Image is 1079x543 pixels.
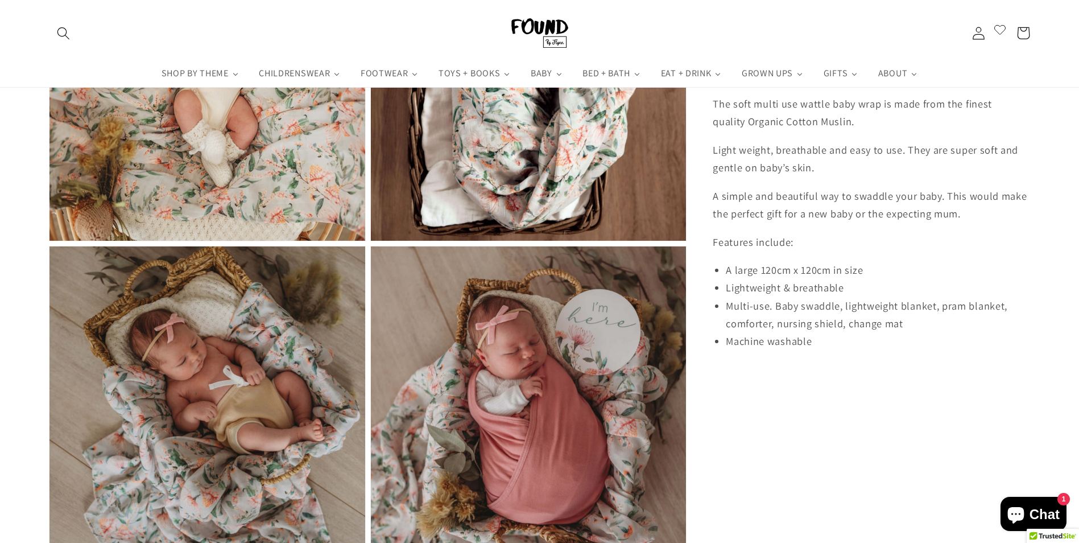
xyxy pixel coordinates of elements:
span: Open Wishlist [993,22,1007,40]
a: EAT + DRINK [651,59,731,87]
p: The soft multi use wattle baby wrap is made from the finest quality Organic Cotton Muslin. [713,95,1030,130]
li: Multi-use. Baby swaddle, lightweight blanket, pram blanket, comforter, nursing shield, change mat [726,297,1030,332]
span: BABY [528,67,553,79]
li: Lightweight & breathable [726,279,1030,297]
summary: Search [49,18,78,47]
span: TOYS + BOOKS [436,67,501,79]
a: SHOP BY THEME [151,59,249,87]
p: Light weight, breathable and easy to use. They are super soft and gentle on baby’s skin. [713,141,1030,176]
span: CHILDRENSWEAR [257,67,331,79]
span: FOOTWEAR [358,67,410,79]
span: EAT + DRINK [659,67,713,79]
a: GIFTS [813,59,868,87]
a: CHILDRENSWEAR [249,59,351,87]
span: GROWN UPS [739,67,794,79]
a: Open Wishlist [993,18,1007,47]
iframe: YouTube video player [713,361,1031,540]
span: ABOUT [876,67,908,79]
li: Machine washable [726,332,1030,350]
p: Features include: [713,233,1030,251]
a: GROWN UPS [731,59,813,87]
span: BED + BATH [580,67,631,79]
a: TOYS + BOOKS [428,59,520,87]
span: SHOP BY THEME [159,67,230,79]
li: A large 120cm x 120cm in size [726,261,1030,279]
p: A simple and beautiful way to swaddle your baby. This would make the perfect gift for a new baby ... [713,187,1030,223]
a: FOOTWEAR [350,59,428,87]
inbox-online-store-chat: Shopify online store chat [997,497,1070,534]
a: ABOUT [868,59,928,87]
a: BABY [520,59,572,87]
a: BED + BATH [572,59,651,87]
span: GIFTS [821,67,849,79]
img: FOUND By Flynn logo [511,18,568,48]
